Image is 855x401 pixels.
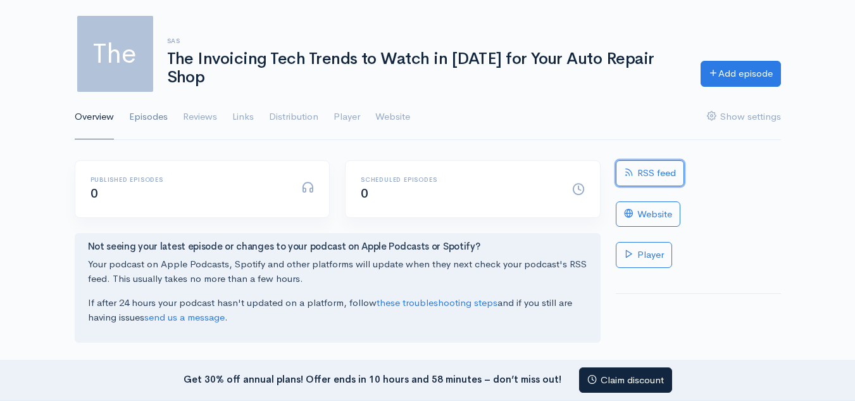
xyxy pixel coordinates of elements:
[88,257,587,286] p: Your podcast on Apple Podcasts, Spotify and other platforms will update when they next check your...
[334,94,360,140] a: Player
[167,37,685,44] h6: sas
[616,201,680,227] a: Website
[232,94,254,140] a: Links
[375,94,410,140] a: Website
[701,61,781,87] a: Add episode
[361,186,368,201] span: 0
[144,311,225,323] a: send us a message
[88,296,587,324] p: If after 24 hours your podcast hasn't updated on a platform, follow and if you still are having i...
[167,50,685,86] h1: The Invoicing Tech Trends to Watch in [DATE] for Your Auto Repair Shop
[616,160,684,186] a: RSS feed
[707,94,781,140] a: Show settings
[75,13,156,94] span: The
[88,241,587,252] h4: Not seeing your latest episode or changes to your podcast on Apple Podcasts or Spotify?
[184,372,561,385] strong: Get 30% off annual plans! Offer ends in 10 hours and 58 minutes – don’t miss out!
[579,367,672,393] a: Claim discount
[616,242,672,268] a: Player
[90,176,287,183] h6: Published episodes
[377,296,497,309] a: these troubleshooting steps
[183,94,217,140] a: Reviews
[75,94,114,140] a: Overview
[90,186,98,201] span: 0
[269,94,318,140] a: Distribution
[361,176,557,183] h6: Scheduled episodes
[129,94,168,140] a: Episodes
